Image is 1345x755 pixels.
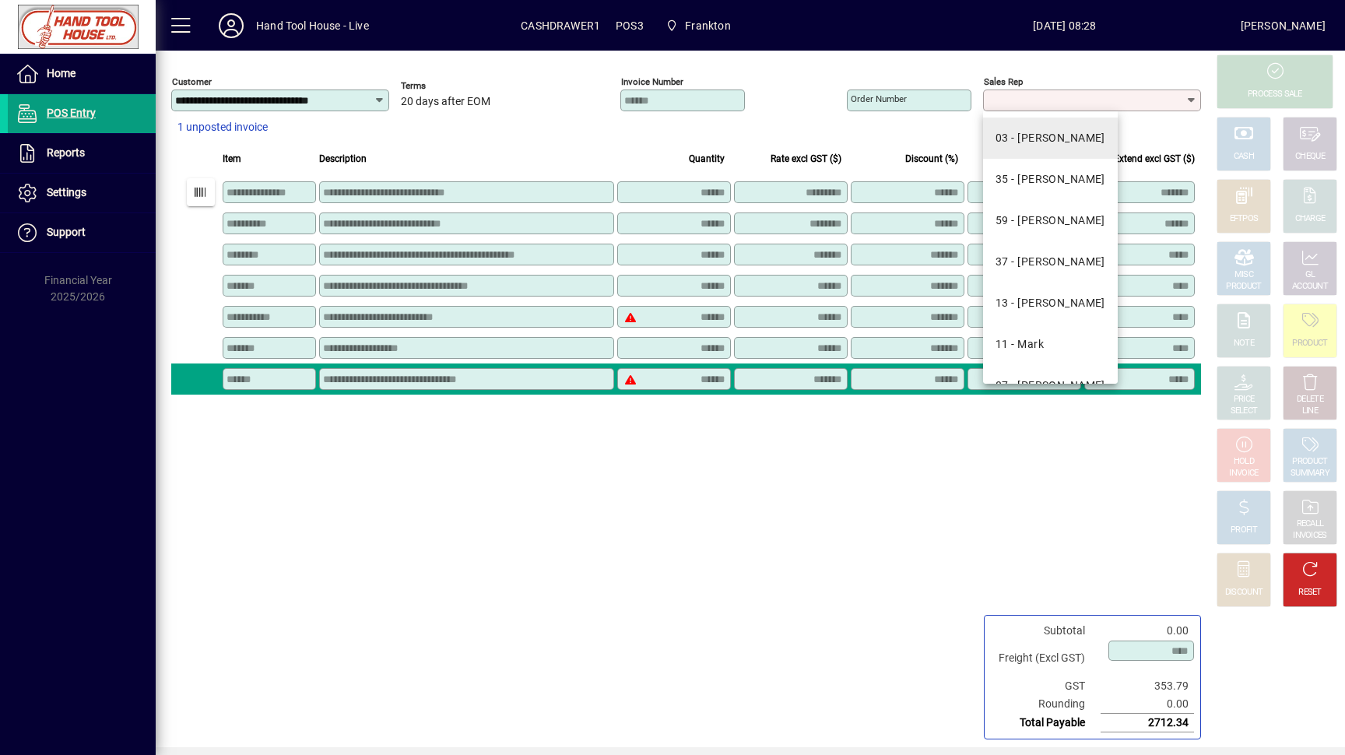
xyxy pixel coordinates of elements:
mat-label: Sales rep [984,76,1023,87]
div: 11 - Mark [996,336,1044,353]
div: LINE [1302,406,1318,417]
div: DELETE [1297,394,1323,406]
span: Description [319,150,367,167]
div: 37 - [PERSON_NAME] [996,254,1105,270]
mat-option: 03 - Campbell [983,118,1118,159]
span: Terms [401,81,494,91]
div: DISCOUNT [1225,587,1262,599]
mat-option: 11 - Mark [983,324,1118,365]
div: PROFIT [1231,525,1257,536]
span: Quantity [689,150,725,167]
div: EFTPOS [1230,213,1259,225]
a: Support [8,213,156,252]
td: Total Payable [991,714,1101,732]
mat-label: Customer [172,76,212,87]
span: Frankton [659,12,737,40]
div: 13 - [PERSON_NAME] [996,295,1105,311]
a: Home [8,54,156,93]
div: ACCOUNT [1292,281,1328,293]
div: RESET [1298,587,1322,599]
mat-label: Invoice number [621,76,683,87]
td: Freight (Excl GST) [991,640,1101,677]
div: PRODUCT [1292,338,1327,349]
span: CASHDRAWER1 [521,13,600,38]
span: Extend excl GST ($) [1114,150,1195,167]
div: INVOICES [1293,530,1326,542]
a: Reports [8,134,156,173]
mat-option: 13 - Lucy Dipple [983,283,1118,324]
span: Discount (%) [905,150,958,167]
div: 59 - [PERSON_NAME] [996,212,1105,229]
span: POS3 [616,13,644,38]
span: POS Entry [47,107,96,119]
div: CASH [1234,151,1254,163]
div: NOTE [1234,338,1254,349]
span: Home [47,67,76,79]
div: SUMMARY [1291,468,1329,479]
mat-option: 87 - Matt [983,365,1118,406]
mat-option: 37 - Kelvin [983,241,1118,283]
td: 0.00 [1101,695,1194,714]
td: 353.79 [1101,677,1194,695]
span: Support [47,226,86,238]
span: 1 unposted invoice [177,119,268,135]
button: Profile [206,12,256,40]
span: 20 days after EOM [401,96,490,108]
div: PRODUCT [1226,281,1261,293]
div: SELECT [1231,406,1258,417]
td: Subtotal [991,622,1101,640]
button: 1 unposted invoice [171,114,274,142]
span: Frankton [685,13,730,38]
div: Hand Tool House - Live [256,13,369,38]
mat-label: Order number [851,93,907,104]
div: 87 - [PERSON_NAME] [996,377,1105,394]
a: Settings [8,174,156,212]
td: 2712.34 [1101,714,1194,732]
div: CHEQUE [1295,151,1325,163]
td: 0.00 [1101,622,1194,640]
mat-option: 35 - Cheri De Baugh [983,159,1118,200]
span: Item [223,150,241,167]
span: Reports [47,146,85,159]
div: HOLD [1234,456,1254,468]
span: Rate excl GST ($) [771,150,841,167]
div: CHARGE [1295,213,1326,225]
div: 35 - [PERSON_NAME] [996,171,1105,188]
div: [PERSON_NAME] [1241,13,1326,38]
span: Settings [47,186,86,198]
span: [DATE] 08:28 [889,13,1241,38]
div: MISC [1234,269,1253,281]
div: PRODUCT [1292,456,1327,468]
div: 03 - [PERSON_NAME] [996,130,1105,146]
td: Rounding [991,695,1101,714]
mat-option: 59 - CRAIG [983,200,1118,241]
div: RECALL [1297,518,1324,530]
div: GL [1305,269,1315,281]
div: INVOICE [1229,468,1258,479]
div: PROCESS SALE [1248,89,1302,100]
div: PRICE [1234,394,1255,406]
td: GST [991,677,1101,695]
